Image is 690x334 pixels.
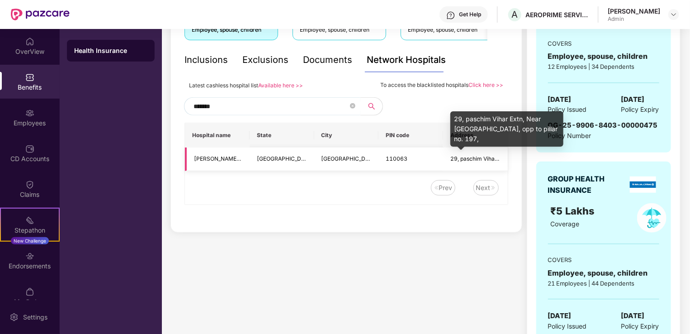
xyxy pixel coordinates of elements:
div: Settings [20,313,50,322]
span: OG-25-9906-8403-00000475 [548,121,658,129]
div: [PERSON_NAME] [608,7,660,15]
img: svg+xml;base64,PHN2ZyB4bWxucz0iaHR0cDovL3d3dy53My5vcmcvMjAwMC9zdmciIHdpZHRoPSIyMSIgaGVpZ2h0PSIyMC... [25,216,34,225]
div: Employee, spouse, children [192,26,271,34]
div: 29, paschim Vihar Extn, Near [GEOGRAPHIC_DATA], opp to pillar no. 197, [450,111,563,147]
img: svg+xml;base64,PHN2ZyBpZD0iQ0RfQWNjb3VudHMiIGRhdGEtbmFtZT0iQ0QgQWNjb3VudHMiIHhtbG5zPSJodHRwOi8vd3... [25,144,34,153]
img: svg+xml;base64,PHN2ZyB4bWxucz0iaHR0cDovL3d3dy53My5vcmcvMjAwMC9zdmciIHdpZHRoPSIxNiIgaGVpZ2h0PSIxNi... [491,185,496,191]
div: AEROPRIME SERVICES PRIVATE LIMITED [525,10,589,19]
div: COVERS [548,255,659,264]
div: Stepathon [1,226,59,235]
td: Jivisha Advanced Medical Centre (A unit Of NAV2DX Medicare Pvt.Ltd) - Delhi [185,148,250,171]
th: State [250,123,314,148]
span: 29, paschim Vihar Extn, Near [GEOGRAPHIC_DATA], opp to pillar no. 197, [450,155,638,162]
div: Employee, spouse, children [548,267,659,279]
a: Available here >> [258,82,303,89]
img: svg+xml;base64,PHN2ZyBpZD0iQmVuZWZpdHMiIHhtbG5zPSJodHRwOi8vd3d3LnczLm9yZy8yMDAwL3N2ZyIgd2lkdGg9Ij... [25,73,34,82]
div: Documents [303,53,352,67]
div: GROUP HEALTH INSURANCE [548,173,627,196]
span: [PERSON_NAME][GEOGRAPHIC_DATA] (A unit Of NAV2DX Medicare [DOMAIN_NAME]) - [GEOGRAPHIC_DATA] [194,155,481,162]
div: Employee, spouse, children [408,26,487,34]
div: Network Hospitals [367,53,446,67]
span: Latest cashless hospital list [189,82,258,89]
img: svg+xml;base64,PHN2ZyBpZD0iRW5kb3JzZW1lbnRzIiB4bWxucz0iaHR0cDovL3d3dy53My5vcmcvMjAwMC9zdmciIHdpZH... [25,252,34,261]
span: Coverage [550,220,579,228]
span: ₹5 Lakhs [550,205,597,217]
th: Hospital name [185,123,250,148]
img: policyIcon [637,203,666,233]
img: svg+xml;base64,PHN2ZyBpZD0iRW1wbG95ZWVzIiB4bWxucz0iaHR0cDovL3d3dy53My5vcmcvMjAwMC9zdmciIHdpZHRoPS... [25,109,34,118]
div: COVERS [548,39,659,48]
div: Prev [439,183,453,193]
span: Policy Issued [548,105,587,115]
th: Address [443,123,508,148]
span: close-circle [350,103,355,109]
button: search [360,97,383,115]
span: Policy Expiry [621,321,659,331]
a: Click here >> [469,81,504,88]
div: Health Insurance [74,46,147,55]
div: New Challenge [11,237,49,244]
div: Employee, spouse, children [300,26,379,34]
img: svg+xml;base64,PHN2ZyBpZD0iRHJvcGRvd24tMzJ4MzIiIHhtbG5zPSJodHRwOi8vd3d3LnczLm9yZy8yMDAwL3N2ZyIgd2... [670,11,677,18]
span: [DATE] [548,94,572,105]
span: Policy Issued [548,321,587,331]
div: Inclusions [184,53,228,67]
img: insurerLogo [630,177,656,193]
div: Employee, spouse, children [548,51,659,62]
span: close-circle [350,102,355,111]
span: A [512,9,518,20]
img: svg+xml;base64,PHN2ZyBpZD0iQ2xhaW0iIHhtbG5zPSJodHRwOi8vd3d3LnczLm9yZy8yMDAwL3N2ZyIgd2lkdGg9IjIwIi... [25,180,34,189]
span: [DATE] [548,310,572,321]
span: Policy Expiry [621,105,659,115]
span: Policy Number [548,132,591,139]
th: PIN code [378,123,443,148]
span: Hospital name [192,132,242,139]
span: To access the blacklisted hospitals [381,81,469,88]
td: 29, paschim Vihar Extn, Near East Paschim Vihar Metro Station, opp to pillar no. 197, [443,148,508,171]
div: 12 Employees | 34 Dependents [548,62,659,71]
img: svg+xml;base64,PHN2ZyBpZD0iTXlfT3JkZXJzIiBkYXRhLW5hbWU9Ik15IE9yZGVycyIgeG1sbnM9Imh0dHA6Ly93d3cudz... [25,287,34,296]
div: Admin [608,15,660,23]
span: [GEOGRAPHIC_DATA] [321,155,378,162]
img: New Pazcare Logo [11,9,70,20]
div: Exclusions [242,53,288,67]
div: Next [476,183,491,193]
span: [GEOGRAPHIC_DATA] [257,155,313,162]
span: [DATE] [621,94,645,105]
span: search [360,103,383,110]
img: svg+xml;base64,PHN2ZyB4bWxucz0iaHR0cDovL3d3dy53My5vcmcvMjAwMC9zdmciIHdpZHRoPSIxNiIgaGVpZ2h0PSIxNi... [434,185,439,191]
div: Get Help [459,11,481,18]
img: svg+xml;base64,PHN2ZyBpZD0iSG9tZSIgeG1sbnM9Imh0dHA6Ly93d3cudzMub3JnLzIwMDAvc3ZnIiB3aWR0aD0iMjAiIG... [25,37,34,46]
img: svg+xml;base64,PHN2ZyBpZD0iU2V0dGluZy0yMHgyMCIgeG1sbnM9Imh0dHA6Ly93d3cudzMub3JnLzIwMDAvc3ZnIiB3aW... [9,313,19,322]
td: DELHI [250,148,314,171]
td: NEW DELHI [314,148,379,171]
span: [DATE] [621,310,645,321]
span: 110063 [386,155,407,162]
button: ellipsis [487,5,508,40]
th: City [314,123,379,148]
img: svg+xml;base64,PHN2ZyBpZD0iSGVscC0zMngzMiIgeG1sbnM9Imh0dHA6Ly93d3cudzMub3JnLzIwMDAvc3ZnIiB3aWR0aD... [446,11,455,20]
div: 21 Employees | 44 Dependents [548,279,659,288]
